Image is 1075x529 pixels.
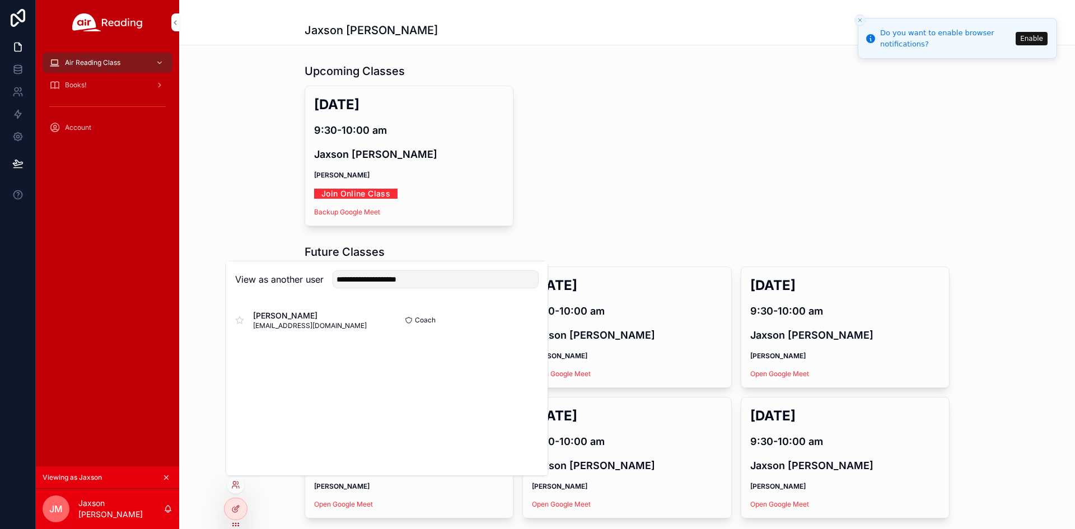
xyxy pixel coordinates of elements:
a: Air Reading Class [43,53,172,73]
h4: 9:30-10:00 am [314,123,504,138]
span: Viewing as Jaxson [43,473,102,482]
strong: [PERSON_NAME] [750,352,806,360]
h2: [DATE] [750,276,940,294]
span: Air Reading Class [65,58,120,67]
a: Open Google Meet [532,500,591,508]
h4: 9:30-10:00 am [532,303,722,319]
span: Account [65,123,91,132]
a: Open Google Meet [750,369,809,378]
a: Books! [43,75,172,95]
a: Open Google Meet [314,500,373,508]
strong: [PERSON_NAME] [532,352,587,360]
button: Close toast [854,15,866,26]
span: [EMAIL_ADDRESS][DOMAIN_NAME] [253,321,367,330]
a: Join Online Class [314,185,398,202]
span: Coach [415,316,436,325]
h4: Jaxson [PERSON_NAME] [532,327,722,343]
h4: Jaxson [PERSON_NAME] [314,147,504,162]
h4: 9:30-10:00 am [532,434,722,449]
h2: [DATE] [532,406,722,425]
h4: Jaxson [PERSON_NAME] [750,458,940,473]
h4: Jaxson [PERSON_NAME] [750,327,940,343]
strong: [PERSON_NAME] [750,482,806,490]
h4: 9:30-10:00 am [750,434,940,449]
div: scrollable content [36,45,179,152]
h4: 9:30-10:00 am [750,303,940,319]
span: JM [49,502,63,516]
div: Do you want to enable browser notifications? [880,27,1012,49]
span: Books! [65,81,86,90]
span: [PERSON_NAME] [253,310,367,321]
h2: [DATE] [750,406,940,425]
a: Account [43,118,172,138]
button: Enable [1016,32,1048,45]
a: Backup Google Meet [314,208,380,216]
h1: Future Classes [305,244,385,260]
h2: View as another user [235,273,324,286]
strong: [PERSON_NAME] [314,482,370,490]
a: Open Google Meet [750,500,809,508]
strong: [PERSON_NAME] [314,171,370,179]
a: Open Google Meet [532,369,591,378]
h1: Upcoming Classes [305,63,405,79]
strong: [PERSON_NAME] [532,482,587,490]
h1: Jaxson [PERSON_NAME] [305,22,438,38]
img: App logo [72,13,143,31]
p: Jaxson [PERSON_NAME] [78,498,163,520]
h4: Jaxson [PERSON_NAME] [532,458,722,473]
h2: [DATE] [532,276,722,294]
h2: [DATE] [314,95,504,114]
